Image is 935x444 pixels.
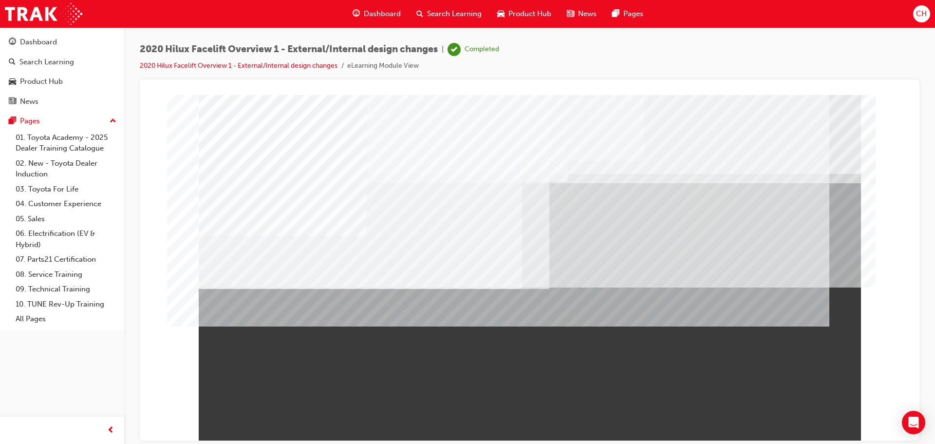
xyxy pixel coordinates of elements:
a: pages-iconPages [604,4,651,24]
a: 08. Service Training [12,267,120,282]
a: guage-iconDashboard [345,4,409,24]
a: 10. TUNE Rev-Up Training [12,297,120,312]
span: car-icon [497,8,505,20]
div: Completed [465,45,499,54]
span: Search Learning [427,8,482,19]
span: CH [916,8,927,19]
a: news-iconNews [559,4,604,24]
a: 02. New - Toyota Dealer Induction [12,156,120,182]
span: News [578,8,597,19]
img: Trak [5,3,82,25]
span: prev-icon [107,425,114,437]
div: Dashboard [20,37,57,48]
span: Pages [623,8,643,19]
a: 03. Toyota For Life [12,182,120,197]
button: CH [913,5,930,22]
div: Open Intercom Messenger [902,411,925,434]
button: Pages [4,112,120,130]
a: Dashboard [4,33,120,51]
div: Product Hub [20,76,63,87]
a: 07. Parts21 Certification [12,252,120,267]
div: Search Learning [19,57,74,68]
span: news-icon [9,97,16,106]
div: Pages [20,116,40,127]
span: pages-icon [9,117,16,126]
a: 05. Sales [12,212,120,227]
span: | [442,44,444,55]
a: car-iconProduct Hub [489,4,559,24]
span: search-icon [9,58,16,67]
li: eLearning Module View [347,60,419,72]
a: 04. Customer Experience [12,196,120,212]
span: Dashboard [364,8,401,19]
a: 2020 Hilux Facelift Overview 1 - External/Internal design changes [140,61,337,70]
span: guage-icon [353,8,360,20]
span: search-icon [416,8,423,20]
span: car-icon [9,77,16,86]
a: search-iconSearch Learning [409,4,489,24]
a: News [4,93,120,111]
a: Product Hub [4,73,120,91]
span: news-icon [567,8,574,20]
a: 01. Toyota Academy - 2025 Dealer Training Catalogue [12,130,120,156]
span: up-icon [110,115,116,128]
a: 06. Electrification (EV & Hybrid) [12,226,120,252]
span: guage-icon [9,38,16,47]
span: pages-icon [612,8,619,20]
a: 09. Technical Training [12,282,120,297]
a: All Pages [12,311,120,327]
span: learningRecordVerb_COMPLETE-icon [448,43,461,56]
span: 2020 Hilux Facelift Overview 1 - External/Internal design changes [140,44,438,55]
button: DashboardSearch LearningProduct HubNews [4,31,120,112]
span: Product Hub [508,8,551,19]
a: Search Learning [4,53,120,71]
div: News [20,96,38,107]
